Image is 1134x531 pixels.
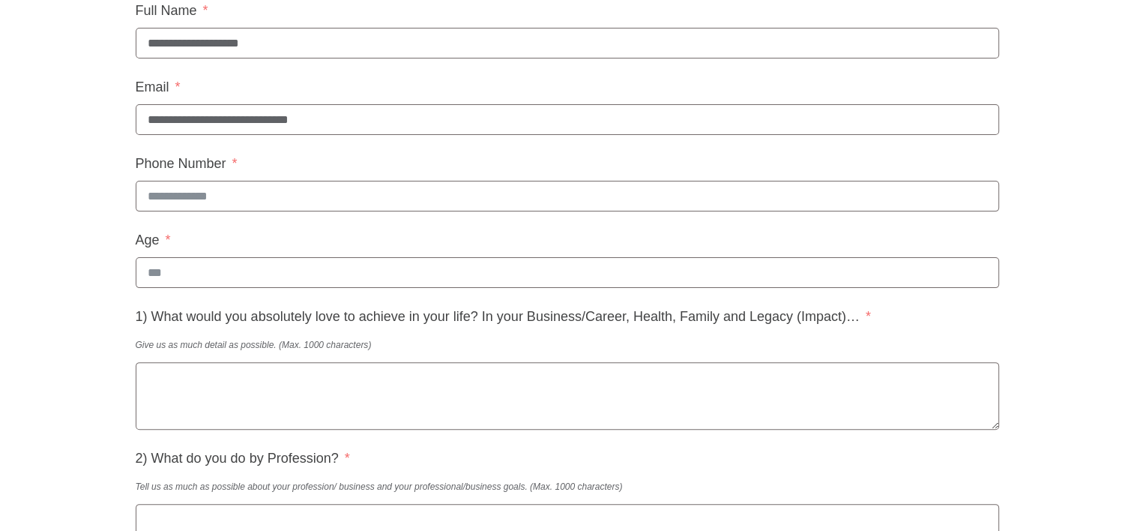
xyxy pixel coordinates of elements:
label: Email [136,73,181,100]
div: Give us as much detail as possible. (Max. 1000 characters) [136,331,999,358]
label: 1) What would you absolutely love to achieve in your life? In your Business/Career, Health, Famil... [136,303,871,330]
label: Age [136,226,171,253]
input: Phone Number [136,181,999,211]
label: 2) What do you do by Profession? [136,445,350,472]
textarea: 1) What would you absolutely love to achieve in your life? In your Business/Career, Health, Famil... [136,362,999,430]
label: Phone Number [136,150,238,177]
input: Email [136,104,999,135]
input: Age [136,257,999,288]
div: Tell us as much as possible about your profession/ business and your professional/business goals.... [136,473,999,500]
